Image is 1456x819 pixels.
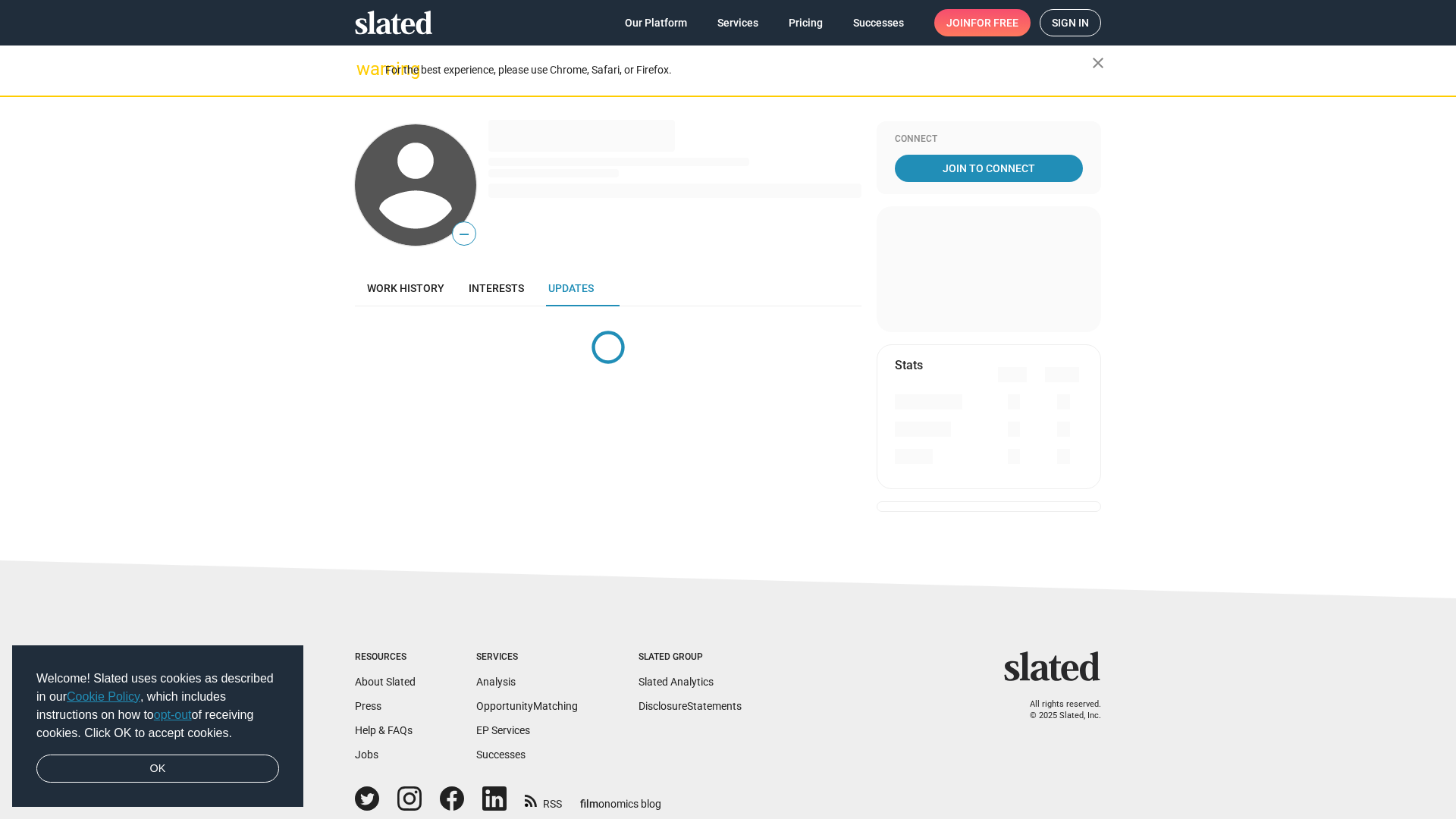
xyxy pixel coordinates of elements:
a: Work history [355,270,457,306]
span: for free [971,9,1018,36]
a: opt-out [154,708,192,721]
p: All rights reserved. © 2025 Slated, Inc. [1014,699,1101,721]
mat-icon: warning [356,60,375,78]
a: Jobs [355,748,378,761]
div: For the best experience, please use Chrome, Safari, or Firefox. [385,60,1092,80]
span: Join To Connect [898,155,1080,182]
a: Successes [476,748,526,761]
span: Work history [367,282,444,294]
span: Our Platform [625,9,687,36]
a: RSS [525,788,562,811]
a: Sign in [1040,9,1101,36]
a: Updates [536,270,606,306]
a: dismiss cookie message [36,755,279,783]
a: EP Services [476,724,530,736]
a: Join To Connect [895,155,1083,182]
span: Successes [853,9,904,36]
a: About Slated [355,676,416,688]
span: — [453,224,475,244]
a: Press [355,700,381,712]
a: OpportunityMatching [476,700,578,712]
a: Joinfor free [934,9,1031,36]
a: Cookie Policy [67,690,140,703]
a: DisclosureStatements [639,700,742,712]
a: Services [705,9,770,36]
a: Slated Analytics [639,676,714,688]
a: Successes [841,9,916,36]
div: Services [476,651,578,664]
div: Slated Group [639,651,742,664]
a: Analysis [476,676,516,688]
span: Interests [469,282,524,294]
div: cookieconsent [12,645,303,808]
span: Sign in [1052,10,1089,36]
span: Services [717,9,758,36]
div: Connect [895,133,1083,146]
a: filmonomics blog [580,785,661,811]
span: Welcome! Slated uses cookies as described in our , which includes instructions on how to of recei... [36,670,279,742]
span: Pricing [789,9,823,36]
mat-card-title: Stats [895,357,923,373]
span: Join [946,9,1018,36]
mat-icon: close [1089,54,1107,72]
a: Interests [457,270,536,306]
a: Help & FAQs [355,724,413,736]
a: Our Platform [613,9,699,36]
span: Updates [548,282,594,294]
div: Resources [355,651,416,664]
a: Pricing [777,9,835,36]
span: film [580,798,598,810]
